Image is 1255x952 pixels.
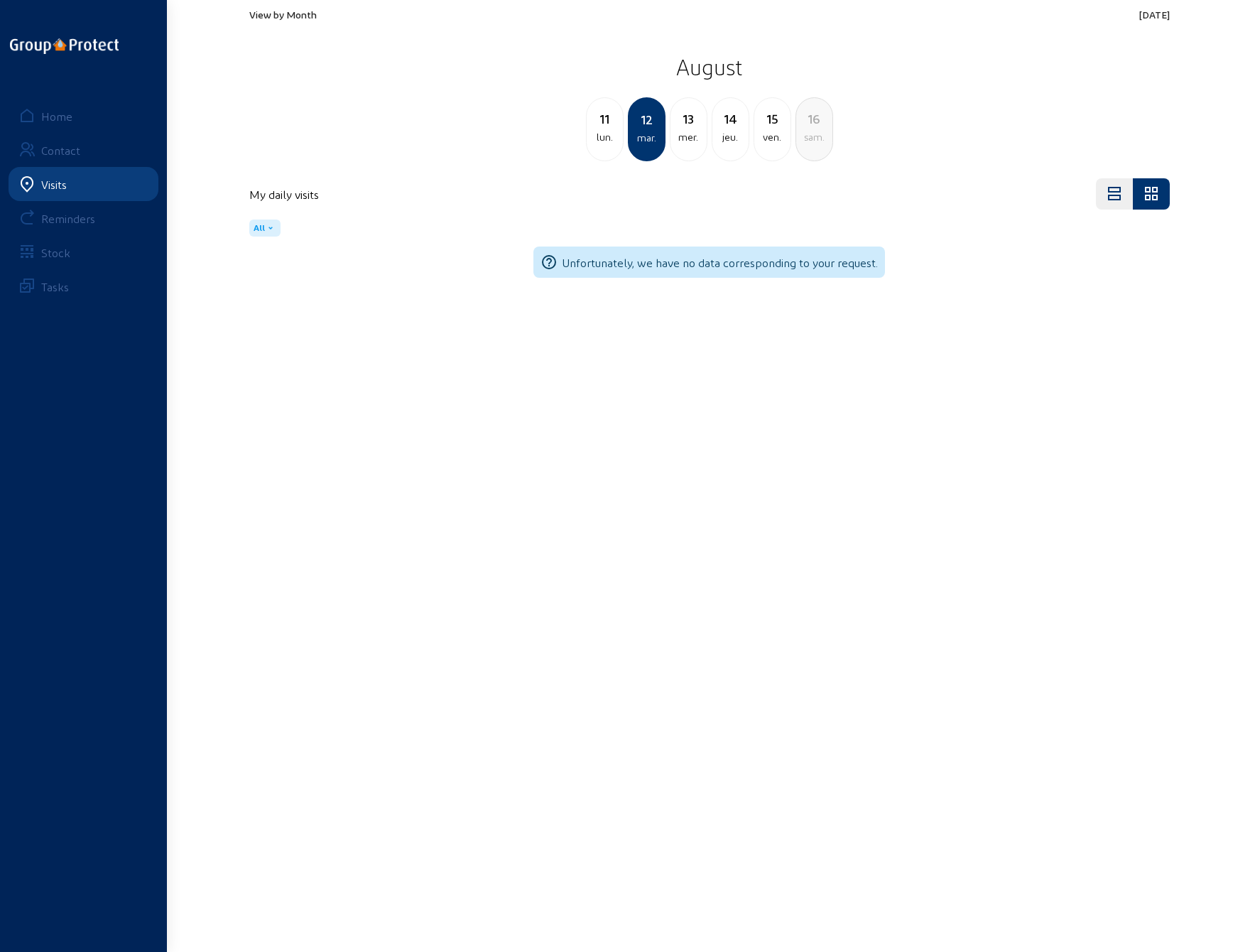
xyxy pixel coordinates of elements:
[670,109,707,129] div: 13
[796,129,832,146] div: sam.
[249,49,1170,85] h2: August
[587,129,623,146] div: lun.
[41,212,95,225] div: Reminders
[754,129,791,146] div: ven.
[9,269,158,303] a: Tasks
[712,109,749,129] div: 14
[754,109,791,129] div: 15
[41,246,70,259] div: Stock
[629,129,664,146] div: mar.
[249,9,317,21] span: View by Month
[9,133,158,167] a: Contact
[712,129,749,146] div: jeu.
[9,235,158,269] a: Stock
[540,254,558,271] mat-icon: help_outline
[10,38,119,54] img: logo-oneline.png
[249,188,319,201] h4: My daily visits
[1139,9,1170,21] span: [DATE]
[41,109,72,123] div: Home
[41,178,67,191] div: Visits
[254,222,265,234] span: All
[41,144,80,157] div: Contact
[9,99,158,133] a: Home
[670,129,707,146] div: mer.
[587,109,623,129] div: 11
[9,201,158,235] a: Reminders
[796,109,832,129] div: 16
[629,109,664,129] div: 12
[562,256,878,269] span: Unfortunately, we have no data corresponding to your request.
[9,167,158,201] a: Visits
[41,280,69,293] div: Tasks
